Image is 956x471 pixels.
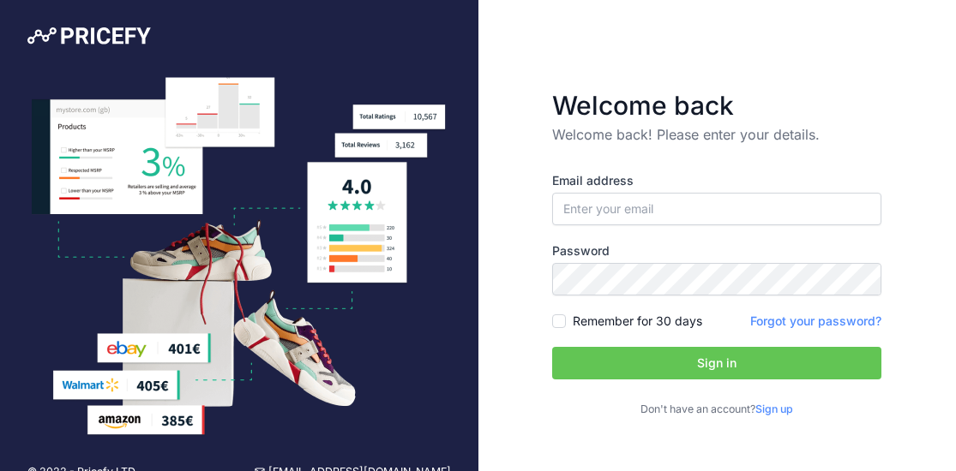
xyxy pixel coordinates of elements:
[750,313,881,328] a: Forgot your password?
[755,402,793,415] a: Sign up
[552,124,881,145] p: Welcome back! Please enter your details.
[552,242,881,259] label: Password
[27,27,151,45] img: Pricefy
[552,347,881,379] button: Sign in
[552,402,881,418] p: Don't have an account?
[552,172,881,189] label: Email address
[552,193,881,225] input: Enter your email
[552,90,881,121] h3: Welcome back
[573,313,702,330] label: Remember for 30 days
